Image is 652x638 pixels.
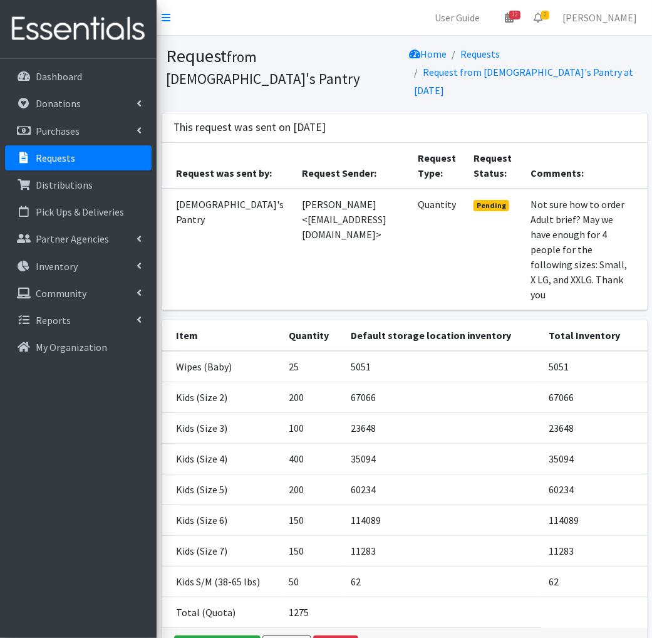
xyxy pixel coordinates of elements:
td: 23648 [343,412,541,443]
td: 25 [281,351,343,382]
p: Partner Agencies [36,233,109,245]
td: 62 [343,566,541,597]
a: Dashboard [5,64,152,89]
td: 67066 [343,382,541,412]
td: 150 [281,505,343,535]
a: Distributions [5,172,152,197]
p: Donations [36,97,81,110]
p: Dashboard [36,70,82,83]
td: 60234 [541,474,647,505]
td: 50 [281,566,343,597]
th: Request Status: [466,143,523,189]
td: Kids (Size 6) [162,505,282,535]
a: Request from [DEMOGRAPHIC_DATA]'s Pantry at [DATE] [414,66,633,97]
td: 60234 [343,474,541,505]
td: 23648 [541,412,647,443]
h1: Request [167,45,400,88]
a: Donations [5,91,152,116]
p: My Organization [36,341,107,353]
small: from [DEMOGRAPHIC_DATA]'s Pantry [167,48,361,88]
h3: This request was sent on [DATE] [174,121,326,134]
th: Request Sender: [294,143,410,189]
td: Quantity [410,189,466,310]
td: Kids (Size 5) [162,474,282,505]
a: Inventory [5,254,152,279]
img: HumanEssentials [5,8,152,50]
td: 200 [281,474,343,505]
td: 35094 [541,443,647,474]
td: Kids (Size 7) [162,535,282,566]
td: [PERSON_NAME] <[EMAIL_ADDRESS][DOMAIN_NAME]> [294,189,410,310]
a: Pick Ups & Deliveries [5,199,152,224]
td: 67066 [541,382,647,412]
p: Distributions [36,179,93,191]
th: Request was sent by: [162,143,295,189]
a: 12 [495,5,524,30]
a: Purchases [5,118,152,144]
th: Item [162,320,282,351]
a: User Guide [425,5,490,30]
p: Requests [36,152,75,164]
span: 2 [541,11,549,19]
td: 400 [281,443,343,474]
a: Requests [5,145,152,170]
th: Total Inventory [541,320,647,351]
td: 1275 [281,597,343,627]
th: Request Type: [410,143,466,189]
span: Pending [473,200,509,211]
td: Kids (Size 2) [162,382,282,412]
td: 200 [281,382,343,412]
td: 11283 [541,535,647,566]
td: 5051 [541,351,647,382]
td: Kids (Size 4) [162,443,282,474]
td: 114089 [343,505,541,535]
td: 62 [541,566,647,597]
p: Reports [36,314,71,327]
a: [PERSON_NAME] [552,5,647,30]
p: Community [36,287,86,300]
td: Total (Quota) [162,597,282,627]
a: Partner Agencies [5,226,152,251]
span: 12 [509,11,520,19]
a: Community [5,281,152,306]
p: Inventory [36,260,78,273]
a: Reports [5,308,152,333]
p: Purchases [36,125,80,137]
td: Not sure how to order Adult brief? May we have enough for 4 people for the following sizes: Small... [523,189,648,310]
td: [DEMOGRAPHIC_DATA]'s Pantry [162,189,295,310]
td: 100 [281,412,343,443]
td: 35094 [343,443,541,474]
td: 114089 [541,505,647,535]
td: 150 [281,535,343,566]
a: Requests [460,48,500,60]
th: Quantity [281,320,343,351]
td: Wipes (Baby) [162,351,282,382]
a: 2 [524,5,552,30]
a: My Organization [5,335,152,360]
td: 5051 [343,351,541,382]
th: Comments: [523,143,648,189]
a: Home [409,48,447,60]
td: Kids (Size 3) [162,412,282,443]
p: Pick Ups & Deliveries [36,206,124,218]
td: Kids S/M (38-65 lbs) [162,566,282,597]
th: Default storage location inventory [343,320,541,351]
td: 11283 [343,535,541,566]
